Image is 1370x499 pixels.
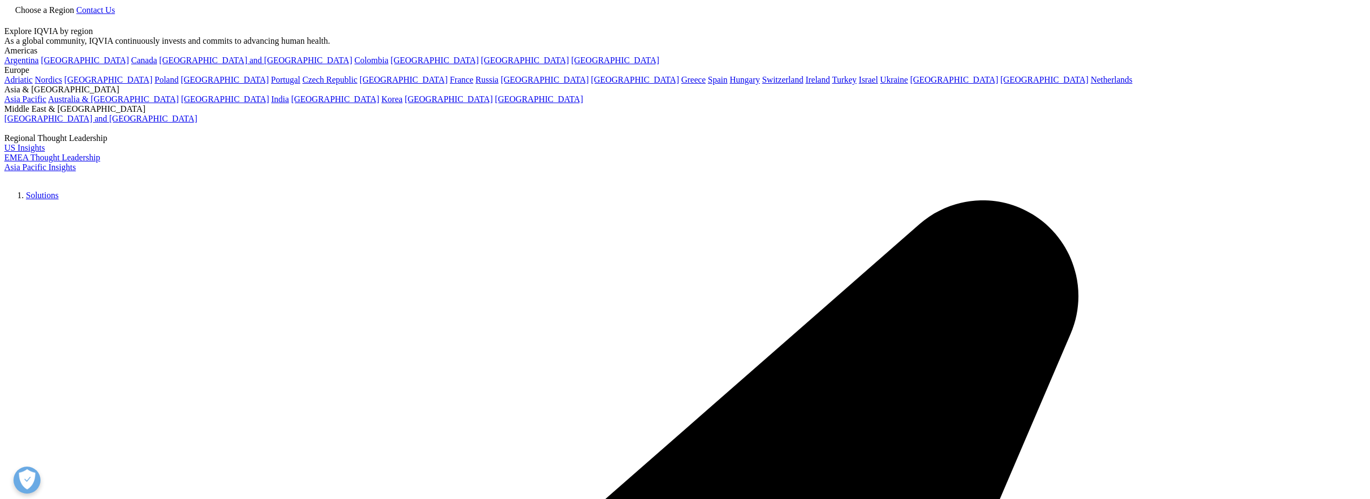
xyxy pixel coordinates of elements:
[154,75,178,84] a: Poland
[4,95,46,104] a: Asia Pacific
[4,65,1366,75] div: Europe
[159,56,352,65] a: [GEOGRAPHIC_DATA] and [GEOGRAPHIC_DATA]
[591,75,679,84] a: [GEOGRAPHIC_DATA]
[4,163,76,172] a: Asia Pacific Insights
[495,95,583,104] a: [GEOGRAPHIC_DATA]
[1001,75,1089,84] a: [GEOGRAPHIC_DATA]
[571,56,659,65] a: [GEOGRAPHIC_DATA]
[271,95,289,104] a: India
[381,95,402,104] a: Korea
[26,191,58,200] a: Solutions
[390,56,478,65] a: [GEOGRAPHIC_DATA]
[859,75,878,84] a: Israel
[302,75,357,84] a: Czech Republic
[4,114,197,123] a: [GEOGRAPHIC_DATA] and [GEOGRAPHIC_DATA]
[832,75,857,84] a: Turkey
[681,75,705,84] a: Greece
[360,75,448,84] a: [GEOGRAPHIC_DATA]
[762,75,803,84] a: Switzerland
[64,75,152,84] a: [GEOGRAPHIC_DATA]
[35,75,62,84] a: Nordics
[730,75,760,84] a: Hungary
[14,467,41,494] button: 개방형 기본 설정
[880,75,908,84] a: Ukraine
[1091,75,1132,84] a: Netherlands
[15,5,74,15] span: Choose a Region
[4,153,100,162] a: EMEA Thought Leadership
[910,75,998,84] a: [GEOGRAPHIC_DATA]
[76,5,115,15] a: Contact Us
[41,56,129,65] a: [GEOGRAPHIC_DATA]
[4,75,32,84] a: Adriatic
[4,26,1366,36] div: Explore IQVIA by region
[404,95,492,104] a: [GEOGRAPHIC_DATA]
[4,143,45,152] a: US Insights
[354,56,388,65] a: Colombia
[4,36,1366,46] div: As a global community, IQVIA continuously invests and commits to advancing human health.
[181,95,269,104] a: [GEOGRAPHIC_DATA]
[806,75,830,84] a: Ireland
[481,56,569,65] a: [GEOGRAPHIC_DATA]
[501,75,589,84] a: [GEOGRAPHIC_DATA]
[450,75,474,84] a: France
[181,75,269,84] a: [GEOGRAPHIC_DATA]
[131,56,157,65] a: Canada
[271,75,300,84] a: Portugal
[291,95,379,104] a: [GEOGRAPHIC_DATA]
[4,133,1366,143] div: Regional Thought Leadership
[48,95,179,104] a: Australia & [GEOGRAPHIC_DATA]
[4,104,1366,114] div: Middle East & [GEOGRAPHIC_DATA]
[4,56,39,65] a: Argentina
[476,75,499,84] a: Russia
[4,85,1366,95] div: Asia & [GEOGRAPHIC_DATA]
[708,75,727,84] a: Spain
[4,46,1366,56] div: Americas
